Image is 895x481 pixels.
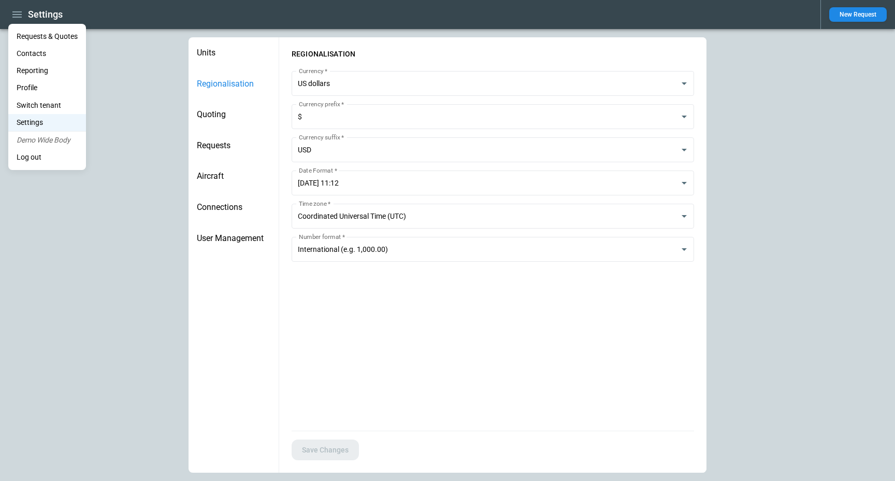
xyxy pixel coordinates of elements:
a: Requests & Quotes [8,28,86,45]
a: Profile [8,79,86,96]
a: Settings [8,114,86,131]
a: Contacts [8,45,86,62]
li: Demo Wide Body [8,132,86,149]
a: Reporting [8,62,86,79]
li: Log out [8,149,86,166]
li: Switch tenant [8,97,86,114]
